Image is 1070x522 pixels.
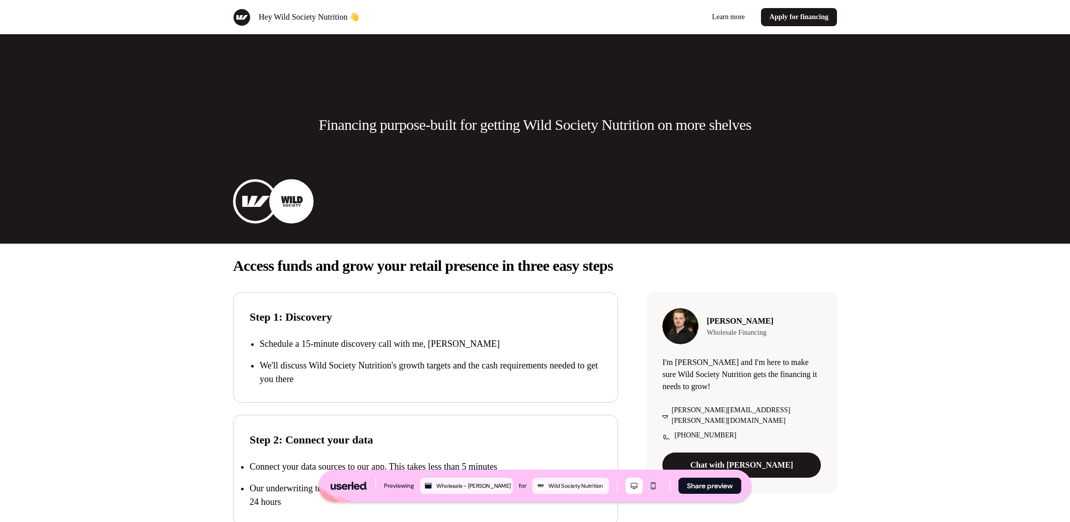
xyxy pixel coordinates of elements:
div: Wholesale - [PERSON_NAME] [436,481,511,490]
div: Previewing [384,481,414,491]
button: Mobile mode [645,478,662,494]
button: Desktop mode [626,478,643,494]
p: [PERSON_NAME] [707,315,773,327]
div: for [519,481,526,491]
button: Share preview [678,478,741,494]
p: We'll discuss Wild Society Nutrition's growth targets and the cash requirements needed to get you... [260,359,601,386]
div: Wild Society Nutrition [549,481,607,490]
p: [PHONE_NUMBER] [674,430,736,440]
a: Apply for financing [761,8,837,26]
p: Wholesale Financing [707,327,773,338]
p: Schedule a 15-minute discovery call with me, [PERSON_NAME] [260,337,601,351]
p: Financing purpose-built for getting Wild Society Nutrition on more shelves [319,115,751,135]
p: [PERSON_NAME][EMAIL_ADDRESS][PERSON_NAME][DOMAIN_NAME] [672,405,821,426]
p: Hey Wild Society Nutrition 👋 [259,11,359,23]
a: Learn more [704,8,753,26]
p: Connect your data sources to our app. This takes less than 5 minutes [250,462,497,472]
p: Our underwriting team will crunch the numbers and build your tailored financing offers within 24 ... [250,483,593,507]
p: Access funds and grow your retail presence in three easy steps [233,256,837,276]
a: Chat with [PERSON_NAME] [662,453,821,478]
p: Step 1: Discovery [250,309,601,325]
p: I'm [PERSON_NAME] and I'm here to make sure Wild Society Nutrition gets the financing it needs to... [662,356,821,393]
p: Step 2: Connect your data [250,431,601,448]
